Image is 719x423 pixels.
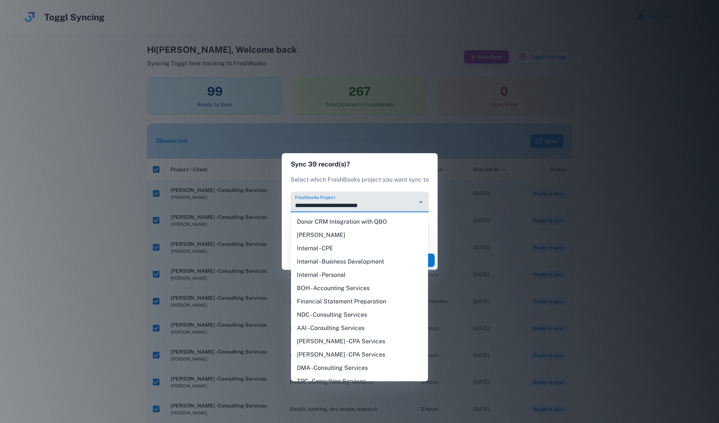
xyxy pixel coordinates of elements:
[291,308,428,321] li: NDC - Consulting Services
[295,194,335,200] label: Freshbooks Project
[291,361,428,375] li: DMA - Consulting Services
[416,197,426,207] button: Close
[291,242,428,255] li: Internal - CPE
[291,348,428,361] li: [PERSON_NAME] - CPA Services
[291,282,428,295] li: BOH - Accounting Services
[291,268,428,282] li: Internal - Personal
[291,335,428,348] li: [PERSON_NAME] - CPA Services
[291,215,428,228] li: Donor CRM Integration with QBO
[291,255,428,268] li: Internal - Business Development
[291,375,428,388] li: TPC - Consulting Services
[282,153,438,175] h2: Sync 39 record(s)?
[291,295,428,308] li: Financial Statement Preparation
[291,228,428,242] li: [PERSON_NAME]
[291,221,429,242] div: ​
[291,175,429,184] p: Select which FreshBooks project you want sync to
[291,321,428,335] li: AAI - Consulting Services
